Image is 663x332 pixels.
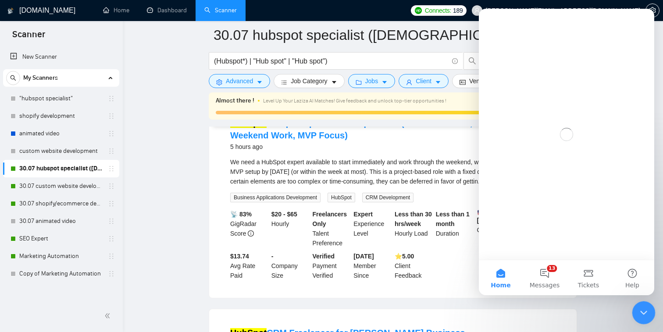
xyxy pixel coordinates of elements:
div: Avg Rate Paid [228,251,270,280]
a: 30.07 shopify/ecommerce development (worldwide) [19,195,103,212]
div: Hourly Load [393,209,434,248]
span: Advanced [226,76,253,86]
a: New Scanner [10,48,112,66]
div: Duration [434,209,475,248]
a: Copy of Marketing Automation [19,265,103,283]
b: 📡 83% [230,211,252,218]
span: double-left [104,311,113,320]
a: SEO Expert [19,230,103,247]
span: holder [108,183,115,190]
span: holder [108,235,115,242]
div: Member Since [352,251,393,280]
span: ... [478,178,483,185]
span: user [406,79,412,85]
span: user [474,7,480,14]
img: 🇺🇸 [478,209,484,215]
b: Expert [353,211,373,218]
span: Almost there ! [216,96,254,106]
b: [DATE] [353,253,374,260]
span: Level Up Your Laziza AI Matches! Give feedback and unlock top-tier opportunities ! [263,98,446,104]
span: caret-down [257,79,263,85]
a: Marketing Automation [19,247,103,265]
img: logo [7,4,14,18]
div: Hourly [270,209,311,248]
a: shopify development [19,107,103,125]
span: holder [108,253,115,260]
button: barsJob Categorycaret-down [274,74,344,88]
input: Search Freelance Jobs... [214,56,448,67]
div: Payment Verified [311,251,352,280]
button: idcardVendorcaret-down [452,74,506,88]
span: idcard [460,79,466,85]
b: Less than 30 hrs/week [395,211,432,227]
button: search [463,52,481,70]
button: settingAdvancedcaret-down [209,74,270,88]
a: dashboardDashboard [147,7,187,14]
span: Connects: [425,6,451,15]
div: Client Feedback [393,251,434,280]
span: We need a HubSpot expert available to start immediately and work through the weekend, with the go... [230,159,555,185]
span: Jobs [365,76,378,86]
span: holder [108,148,115,155]
span: info-circle [248,230,254,237]
iframe: Intercom live chat [479,9,654,295]
span: setting [646,7,659,14]
iframe: Intercom live chat [632,301,656,325]
b: Freelancers Only [313,211,347,227]
span: HubSpot [328,193,355,202]
button: search [6,71,20,85]
input: Scanner name... [214,24,559,46]
b: [GEOGRAPHIC_DATA] [477,209,543,224]
div: Company Size [270,251,311,280]
span: holder [108,130,115,137]
span: Vendor [469,76,488,86]
div: We need a HubSpot expert available to start immediately and work through the weekend, with the go... [230,157,556,186]
span: Business Applications Development [230,193,321,202]
b: $20 - $65 [271,211,297,218]
span: holder [108,218,115,225]
span: bars [281,79,287,85]
b: ⭐️ 5.00 [395,253,414,260]
span: folder [356,79,362,85]
span: search [7,75,20,81]
div: 5 hours ago [230,141,556,152]
span: My Scanners [23,69,58,87]
li: New Scanner [3,48,119,66]
div: Talent Preference [311,209,352,248]
a: 30.07 animated video [19,212,103,230]
img: upwork-logo.png [415,7,422,14]
span: holder [108,113,115,120]
button: userClientcaret-down [399,74,449,88]
span: setting [216,79,222,85]
a: animated video [19,125,103,142]
div: Country [475,209,517,248]
a: homeHome [103,7,129,14]
a: searchScanner [204,7,237,14]
b: Verified [313,253,335,260]
span: holder [108,95,115,102]
button: folderJobscaret-down [348,74,396,88]
li: My Scanners [3,69,119,283]
span: caret-down [331,79,337,85]
a: 30.07 custom website development [19,177,103,195]
span: 189 [453,6,463,15]
button: setting [645,4,659,18]
span: Client [416,76,431,86]
span: caret-down [381,79,388,85]
a: 30.07 hubspot specialist ([DEMOGRAPHIC_DATA] - not for residents) [19,160,103,177]
div: Experience Level [352,209,393,248]
a: setting [645,7,659,14]
b: $13.74 [230,253,249,260]
span: caret-down [435,79,441,85]
span: Job Category [291,76,327,86]
a: "hubspot specialist" [19,90,103,107]
a: custom website development [19,142,103,160]
span: holder [108,270,115,277]
span: search [464,57,481,65]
